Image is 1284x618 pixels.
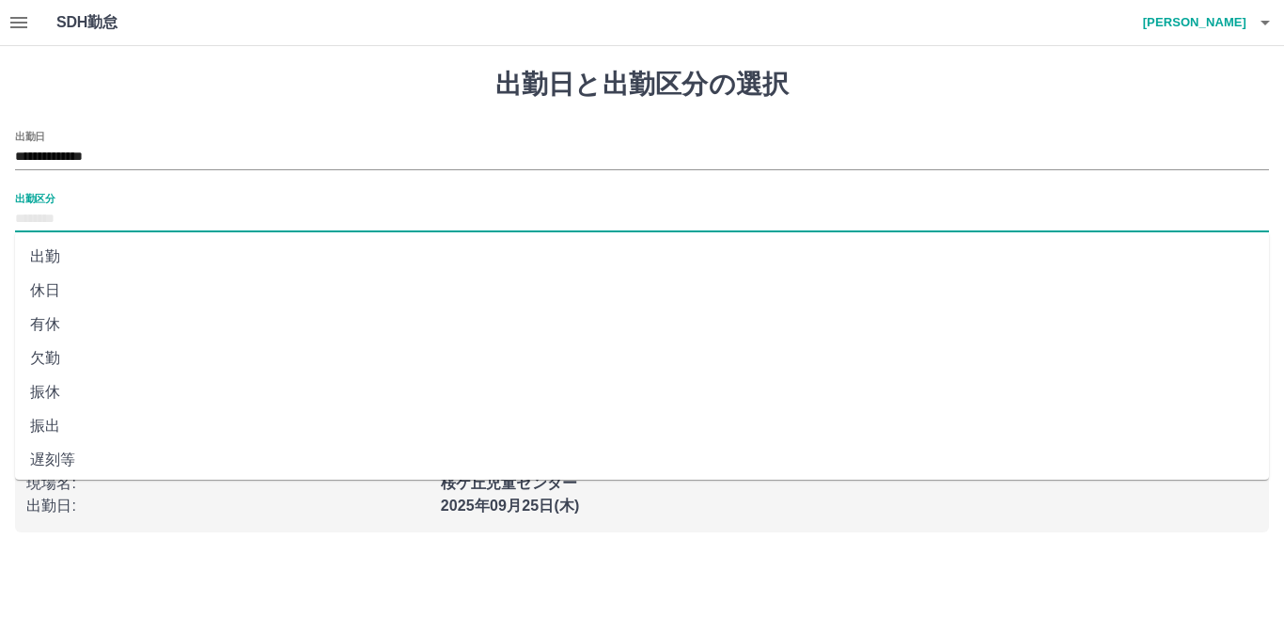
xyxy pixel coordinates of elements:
label: 出勤区分 [15,191,55,205]
li: 休日 [15,274,1269,308]
li: 出勤 [15,240,1269,274]
b: 2025年09月25日(木) [441,498,580,514]
li: 休業 [15,477,1269,511]
h1: 出勤日と出勤区分の選択 [15,69,1269,101]
li: 遅刻等 [15,443,1269,477]
li: 有休 [15,308,1269,341]
li: 振休 [15,375,1269,409]
p: 出勤日 : [26,495,430,517]
li: 振出 [15,409,1269,443]
label: 出勤日 [15,129,45,143]
li: 欠勤 [15,341,1269,375]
